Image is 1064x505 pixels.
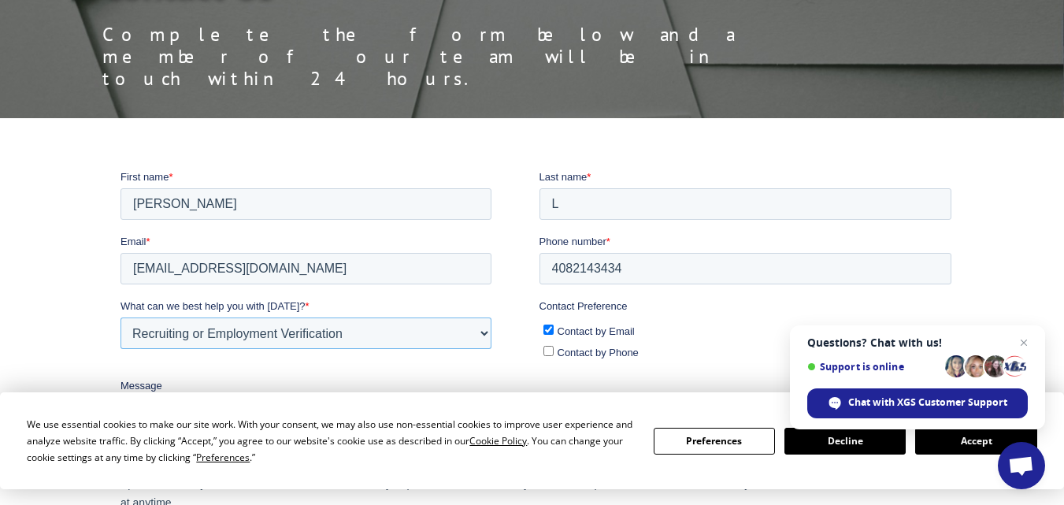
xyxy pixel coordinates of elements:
[196,451,250,464] span: Preferences
[915,428,1036,455] button: Accept
[807,361,940,373] span: Support is online
[1014,333,1033,352] span: Close chat
[807,388,1028,418] div: Chat with XGS Customer Support
[654,428,775,455] button: Preferences
[784,428,906,455] button: Decline
[998,442,1045,489] div: Open chat
[469,434,527,447] span: Cookie Policy
[102,24,811,90] p: Complete the form below and a member of our team will be in touch within 24 hours.
[27,416,634,466] div: We use essential cookies to make our site work. With your consent, we may also use non-essential ...
[807,336,1028,349] span: Questions? Chat with us!
[423,176,433,187] input: Contact by Phone
[848,395,1007,410] span: Chat with XGS Customer Support
[437,177,518,189] span: Contact by Phone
